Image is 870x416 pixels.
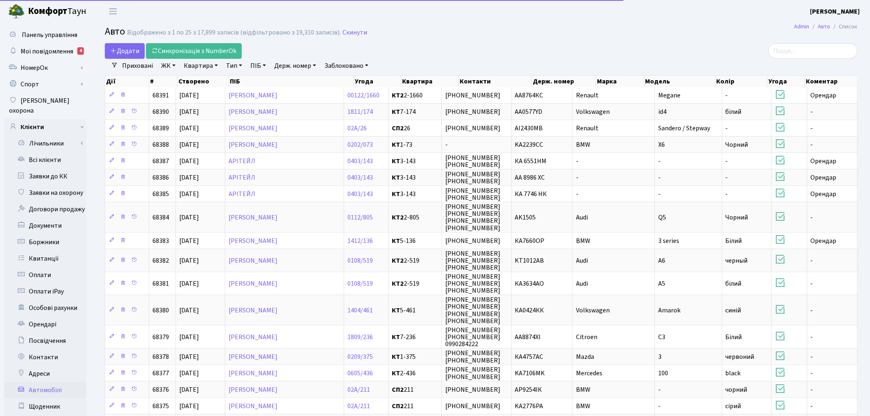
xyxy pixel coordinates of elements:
span: [PHONE_NUMBER] [445,402,500,411]
b: КТ2 [392,91,404,100]
span: білий [726,107,742,116]
span: - [658,385,661,394]
span: KA7106MK [515,369,545,378]
a: 0209/375 [347,352,373,361]
span: - [811,124,813,133]
span: BMW [576,236,590,245]
a: [PERSON_NAME] [229,124,278,133]
a: 0112/805 [347,213,373,222]
a: [PERSON_NAME] [229,213,278,222]
span: [PHONE_NUMBER] [445,107,500,116]
a: Заявки на охорону [4,185,86,201]
span: 3-143 [392,158,439,164]
span: 211 [392,386,439,393]
span: - [811,385,813,394]
span: - [811,402,813,411]
span: AI2430MB [515,124,543,133]
span: [DATE] [179,385,199,394]
span: Орендар [811,91,837,100]
span: Білий [726,236,742,245]
span: BMW [576,402,590,411]
span: KA2776PA [515,402,544,411]
a: [PERSON_NAME] охорона [4,92,86,119]
a: [PERSON_NAME] [229,402,278,411]
span: Audi [576,279,588,288]
a: Щоденник [4,398,86,415]
span: - [811,279,813,288]
span: AA8874XI [515,333,541,342]
span: 68385 [153,190,169,199]
span: 68381 [153,279,169,288]
span: - [658,402,661,411]
a: Admin [794,22,810,31]
a: 1809/236 [347,333,373,342]
span: A5 [658,279,665,288]
span: 26 [392,125,439,132]
span: 3-143 [392,174,439,181]
span: АР9254ІК [515,385,542,394]
a: Авто [818,22,831,31]
span: Citroen [576,333,597,342]
span: 3-143 [392,191,439,197]
span: KA2239CC [515,140,544,149]
span: [PHONE_NUMBER] [PHONE_NUMBER] [445,365,500,381]
th: # [149,76,178,87]
th: Держ. номер [532,76,596,87]
span: Volkswagen [576,107,610,116]
a: [PERSON_NAME] [810,7,860,16]
span: - [658,190,661,199]
span: чорний [726,385,747,394]
b: КТ [392,306,400,315]
a: АРІТЕЙЛ [229,190,255,199]
a: 0403/143 [347,173,373,182]
b: КТ [392,157,400,166]
th: Модель [645,76,716,87]
span: [DATE] [179,402,199,411]
span: 5-461 [392,307,439,314]
span: сірий [726,402,741,411]
span: KT1012AB [515,256,544,265]
span: 68387 [153,157,169,166]
span: Mercedes [576,369,602,378]
span: [DATE] [179,306,199,315]
span: Панель управління [22,30,77,39]
span: синій [726,306,741,315]
span: - [726,157,728,166]
a: 02А/26 [347,124,367,133]
span: [DATE] [179,256,199,265]
span: [PHONE_NUMBER] [445,91,500,100]
th: Колір [716,76,768,87]
span: - [576,173,578,182]
span: [PHONE_NUMBER] [PHONE_NUMBER] [445,186,500,202]
a: 1404/461 [347,306,373,315]
b: Комфорт [28,5,67,18]
span: Volkswagen [576,306,610,315]
a: Контакти [4,349,86,365]
b: КТ [392,352,400,361]
span: АА8764КС [515,91,544,100]
span: id4 [658,107,666,116]
a: Спорт [4,76,86,92]
a: ЖК [158,59,179,73]
span: A6 [658,256,665,265]
span: - [726,91,728,100]
a: Держ. номер [271,59,319,73]
a: Панель управління [4,27,86,43]
span: 68376 [153,385,169,394]
span: білий [726,279,742,288]
a: Мої повідомлення4 [4,43,86,60]
span: BMW [576,140,590,149]
span: 1-73 [392,141,439,148]
span: 68382 [153,256,169,265]
a: 1412/136 [347,236,373,245]
span: [DATE] [179,213,199,222]
a: Документи [4,217,86,234]
span: - [658,173,661,182]
span: Орендар [811,190,837,199]
span: АА0577YD [515,107,543,116]
a: [PERSON_NAME] [229,352,278,361]
a: Оплати [4,267,86,283]
span: [PHONE_NUMBER] [PHONE_NUMBER] 0990284222 [445,326,500,349]
a: [PERSON_NAME] [229,369,278,378]
span: - [726,190,728,199]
